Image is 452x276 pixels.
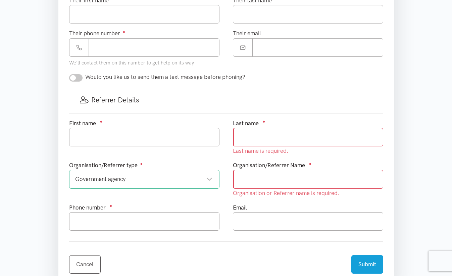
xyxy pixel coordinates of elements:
[85,74,245,80] span: Would you like us to send them a text message before phoning?
[140,161,143,166] sup: ●
[233,161,305,170] label: Organisation/Referrer Name
[69,203,106,212] label: Phone number
[351,255,383,274] button: Submit
[263,119,265,124] sup: ●
[123,29,125,34] sup: ●
[100,119,103,124] sup: ●
[110,203,112,208] sup: ●
[69,255,101,274] a: Cancel
[252,38,383,57] input: Email
[69,29,125,38] label: Their phone number
[69,119,96,128] label: First name
[233,203,247,212] label: Email
[89,38,219,57] input: Phone number
[75,175,212,184] div: Government agency
[233,119,259,128] label: Last name
[69,161,219,170] div: Organisation/Referrer type
[233,146,383,155] div: Last name is required.
[80,95,372,105] h3: Referrer Details
[233,29,261,38] label: Their email
[309,161,312,166] sup: ●
[69,60,195,66] small: We'll contact them on this number to get help on its way.
[233,189,383,198] div: Organisation or Referrer name is required.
